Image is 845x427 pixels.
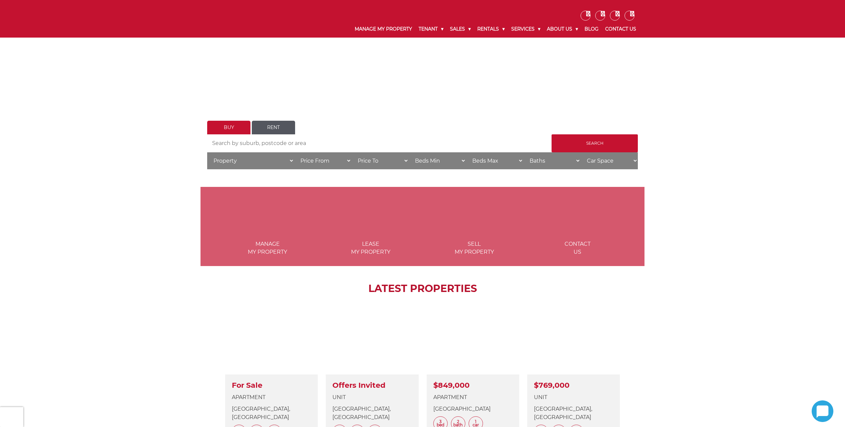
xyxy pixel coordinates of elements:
a: Services [508,21,544,38]
a: Rent [252,121,295,134]
img: Manage my Property [247,197,287,237]
h1: LET'S FIND YOUR HOME [207,92,638,104]
img: Lease my property [351,197,391,237]
a: Lease my property Leasemy Property [320,213,422,255]
span: Lease my Property [320,240,422,256]
a: Manage my Property Managemy Property [216,213,318,255]
span: Sell my Property [423,240,525,256]
a: Sell my property Sellmy Property [423,213,525,255]
a: Tenant [415,21,447,38]
h2: LATEST PROPERTIES [217,283,628,295]
a: Blog [581,21,602,38]
a: Rentals [474,21,508,38]
span: Manage my Property [216,240,318,256]
a: Sales [447,21,474,38]
input: Search by suburb, postcode or area [207,134,552,152]
a: About Us [544,21,581,38]
img: Noonan Real Estate Agency [206,10,269,28]
a: Buy [207,121,250,134]
input: Search [552,134,638,152]
a: ICONS ContactUs [527,213,629,255]
a: Contact Us [602,21,639,38]
span: Contact Us [527,240,629,256]
img: ICONS [558,197,598,237]
a: Manage My Property [351,21,415,38]
img: Sell my property [454,197,494,237]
